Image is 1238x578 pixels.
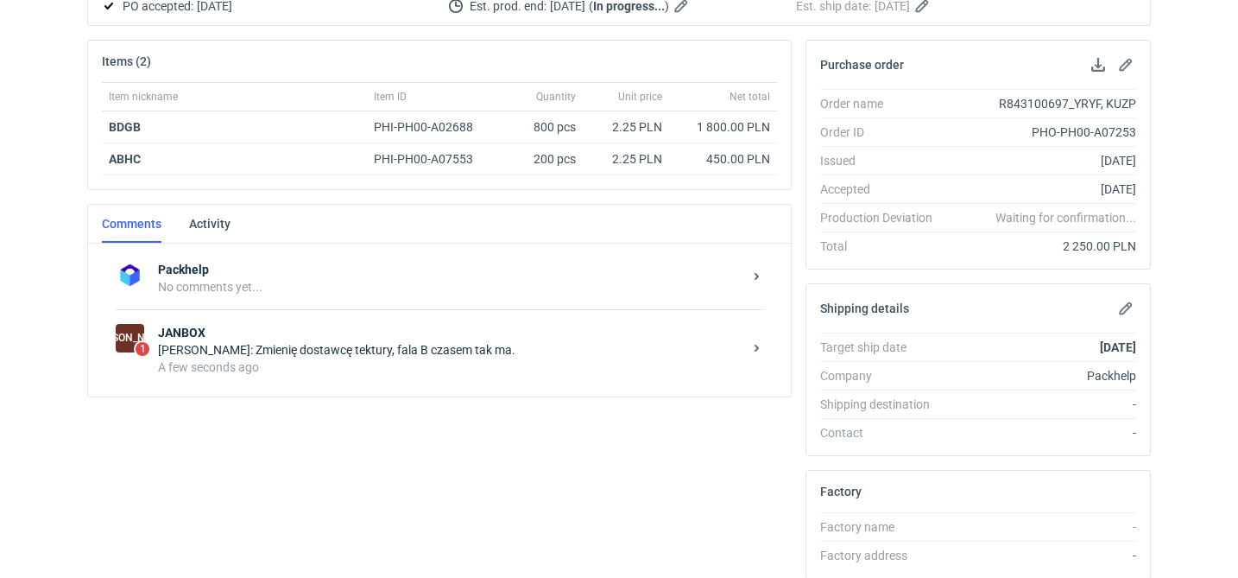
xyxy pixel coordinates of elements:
[820,485,862,499] h2: Factory
[820,58,904,72] h2: Purchase order
[102,205,161,243] a: Comments
[496,111,583,143] div: 800 pcs
[730,90,770,104] span: Net total
[820,124,946,141] div: Order ID
[1100,340,1136,354] strong: [DATE]
[496,143,583,175] div: 200 pcs
[820,302,909,315] h2: Shipping details
[102,54,151,68] h2: Items (2)
[590,118,662,136] div: 2.25 PLN
[946,238,1136,255] div: 2 250.00 PLN
[946,152,1136,169] div: [DATE]
[158,359,742,376] div: A few seconds ago
[1115,298,1136,319] button: Edit shipping details
[946,124,1136,141] div: PHO-PH00-A07253
[158,341,742,359] div: [PERSON_NAME]: Zmienię dostawcę tektury, fala B czasem tak ma.
[676,150,770,168] div: 450.00 PLN
[946,95,1136,112] div: R843100697_YRYF, KUZP
[820,547,946,564] div: Factory address
[116,324,144,353] div: JANBOX
[536,90,576,104] span: Quantity
[109,120,141,134] a: BDGB
[1115,54,1136,75] button: Edit purchase order
[158,324,742,341] strong: JANBOX
[158,261,742,278] strong: Packhelp
[820,339,946,356] div: Target ship date
[820,396,946,413] div: Shipping destination
[109,152,141,166] a: ABHC
[189,205,231,243] a: Activity
[946,424,1136,441] div: -
[820,181,946,198] div: Accepted
[590,150,662,168] div: 2.25 PLN
[116,261,144,289] img: Packhelp
[946,181,1136,198] div: [DATE]
[820,152,946,169] div: Issued
[946,367,1136,384] div: Packhelp
[1088,54,1109,75] button: Download PO
[374,90,407,104] span: Item ID
[820,424,946,441] div: Contact
[116,324,144,353] figcaption: [PERSON_NAME]
[676,118,770,136] div: 1 800.00 PLN
[158,278,742,295] div: No comments yet...
[820,209,946,226] div: Production Deviation
[136,342,149,356] span: 1
[374,150,490,168] div: PHI-PH00-A07553
[374,118,490,136] div: PHI-PH00-A02688
[109,90,178,104] span: Item nickname
[820,95,946,112] div: Order name
[946,547,1136,564] div: -
[820,518,946,536] div: Factory name
[820,367,946,384] div: Company
[946,518,1136,536] div: -
[946,396,1136,413] div: -
[995,209,1136,226] em: Waiting for confirmation...
[820,238,946,255] div: Total
[618,90,662,104] span: Unit price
